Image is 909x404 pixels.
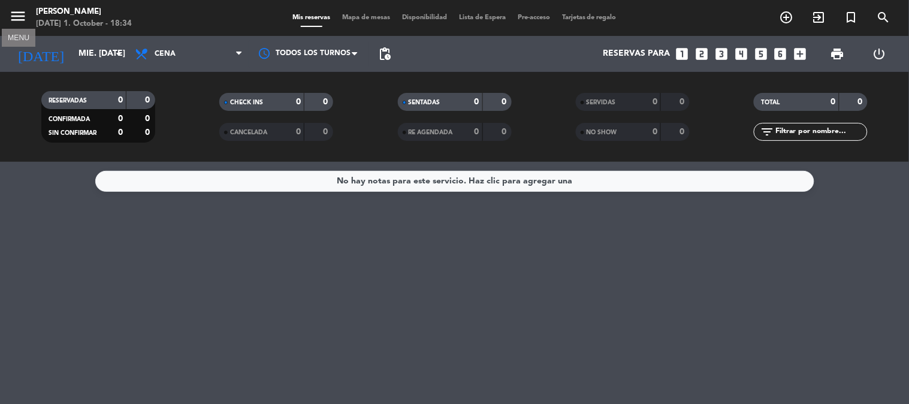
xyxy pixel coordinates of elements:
strong: 0 [653,128,657,136]
span: Mapa de mesas [336,14,396,21]
span: Lista de Espera [453,14,512,21]
i: add_box [793,46,808,62]
span: print [831,47,845,61]
strong: 0 [324,128,331,136]
span: Tarjetas de regalo [556,14,623,21]
strong: 0 [296,128,301,136]
strong: 0 [680,128,687,136]
span: SIN CONFIRMAR [49,130,96,136]
i: menu [9,7,27,25]
span: pending_actions [378,47,392,61]
i: search [877,10,891,25]
span: Cena [155,50,176,58]
strong: 0 [145,128,152,137]
strong: 0 [858,98,865,106]
i: power_settings_new [872,47,886,61]
span: Mis reservas [286,14,336,21]
i: looks_6 [773,46,789,62]
strong: 0 [145,96,152,104]
strong: 0 [475,128,479,136]
i: add_circle_outline [780,10,794,25]
div: LOG OUT [859,36,900,72]
span: NO SHOW [587,129,617,135]
span: CANCELADA [230,129,267,135]
i: filter_list [760,125,774,139]
strong: 0 [118,114,123,123]
strong: 0 [680,98,687,106]
span: Pre-acceso [512,14,556,21]
strong: 0 [475,98,479,106]
strong: 0 [502,128,509,136]
strong: 0 [118,96,123,104]
button: menu [9,7,27,29]
strong: 0 [296,98,301,106]
span: RE AGENDADA [409,129,453,135]
input: Filtrar por nombre... [774,125,867,138]
div: No hay notas para este servicio. Haz clic para agregar una [337,174,572,188]
span: SENTADAS [409,100,440,105]
div: MENU [2,32,35,43]
span: RESERVADAS [49,98,87,104]
i: turned_in_not [844,10,859,25]
span: Disponibilidad [396,14,453,21]
strong: 0 [831,98,836,106]
i: looks_one [674,46,690,62]
div: [DATE] 1. October - 18:34 [36,18,132,30]
span: Reservas para [603,49,670,59]
strong: 0 [145,114,152,123]
i: looks_5 [753,46,769,62]
span: CONFIRMADA [49,116,90,122]
i: [DATE] [9,41,73,67]
i: looks_4 [733,46,749,62]
i: looks_two [694,46,709,62]
div: [PERSON_NAME] [36,6,132,18]
span: CHECK INS [230,100,263,105]
span: SERVIDAS [587,100,616,105]
strong: 0 [324,98,331,106]
i: exit_to_app [812,10,826,25]
i: looks_3 [714,46,729,62]
strong: 0 [502,98,509,106]
i: arrow_drop_down [111,47,126,61]
strong: 0 [118,128,123,137]
strong: 0 [653,98,657,106]
span: TOTAL [761,100,780,105]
